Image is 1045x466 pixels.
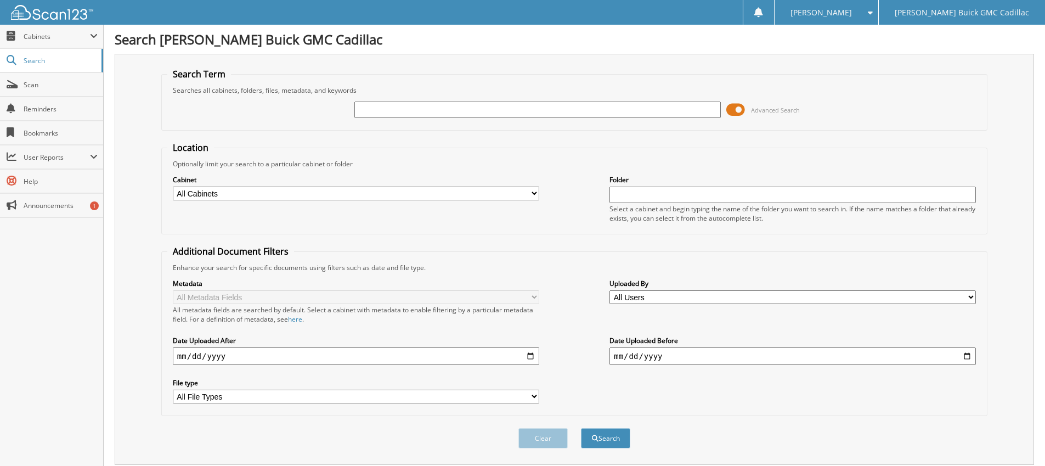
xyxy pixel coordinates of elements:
[609,279,976,288] label: Uploaded By
[24,32,90,41] span: Cabinets
[751,106,800,114] span: Advanced Search
[115,30,1034,48] h1: Search [PERSON_NAME] Buick GMC Cadillac
[24,80,98,89] span: Scan
[173,305,539,324] div: All metadata fields are searched by default. Select a cabinet with metadata to enable filtering b...
[895,9,1029,16] span: [PERSON_NAME] Buick GMC Cadillac
[518,428,568,448] button: Clear
[609,204,976,223] div: Select a cabinet and begin typing the name of the folder you want to search in. If the name match...
[90,201,99,210] div: 1
[173,378,539,388] label: File type
[790,9,852,16] span: [PERSON_NAME]
[167,68,231,80] legend: Search Term
[173,347,539,365] input: start
[167,245,294,257] legend: Additional Document Filters
[24,153,90,162] span: User Reports
[167,86,981,95] div: Searches all cabinets, folders, files, metadata, and keywords
[167,159,981,169] div: Optionally limit your search to a particular cabinet or folder
[173,336,539,345] label: Date Uploaded After
[24,201,98,210] span: Announcements
[167,142,214,154] legend: Location
[288,315,302,324] a: here
[609,347,976,365] input: end
[24,128,98,138] span: Bookmarks
[173,175,539,184] label: Cabinet
[24,104,98,114] span: Reminders
[609,336,976,345] label: Date Uploaded Before
[581,428,630,448] button: Search
[24,177,98,186] span: Help
[11,5,93,20] img: scan123-logo-white.svg
[24,56,96,65] span: Search
[609,175,976,184] label: Folder
[173,279,539,288] label: Metadata
[167,263,981,272] div: Enhance your search for specific documents using filters such as date and file type.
